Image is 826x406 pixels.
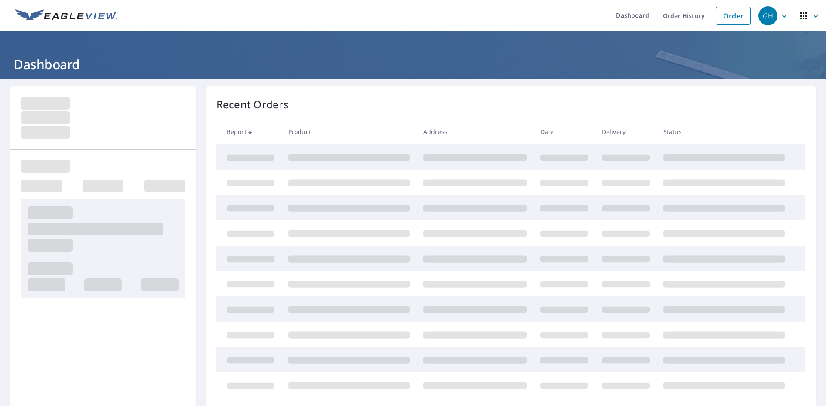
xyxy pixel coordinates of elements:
th: Delivery [595,119,656,144]
a: Order [716,7,751,25]
img: EV Logo [15,9,117,22]
th: Status [656,119,792,144]
th: Report # [216,119,281,144]
th: Product [281,119,416,144]
div: GH [758,6,777,25]
th: Address [416,119,533,144]
p: Recent Orders [216,97,289,112]
h1: Dashboard [10,55,816,73]
th: Date [533,119,595,144]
